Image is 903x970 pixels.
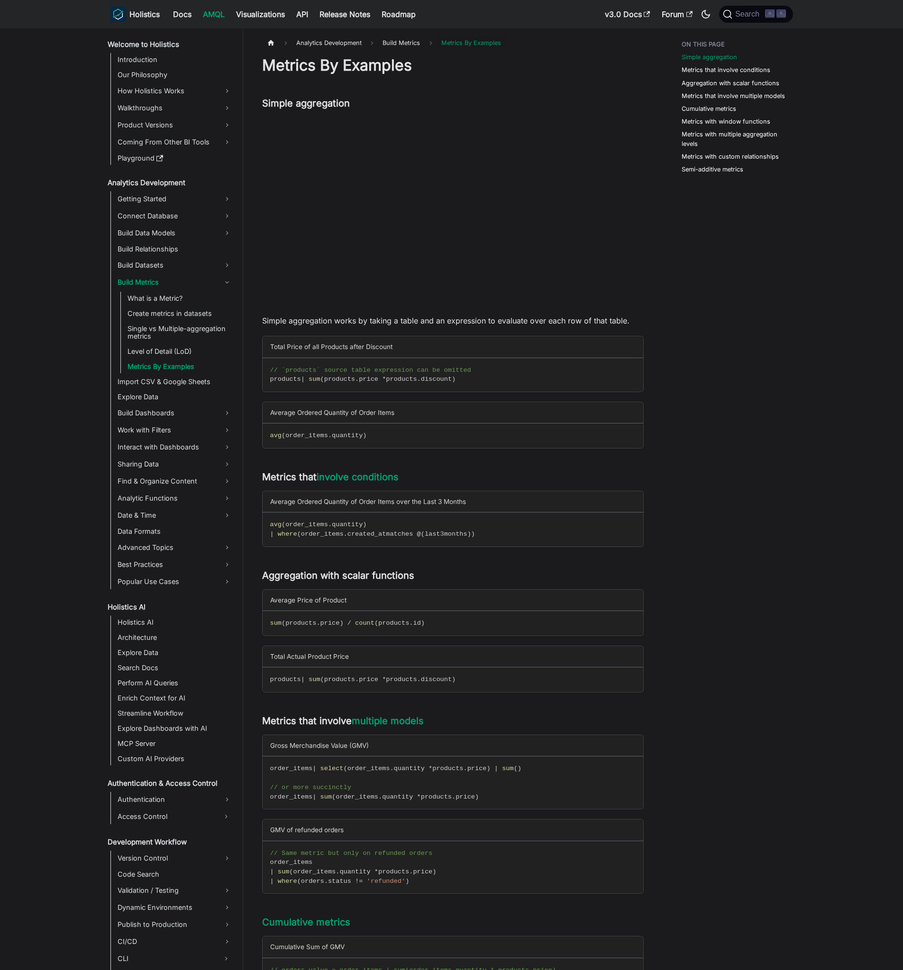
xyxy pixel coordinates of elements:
a: HolisticsHolistics [110,7,160,22]
span: . [324,878,328,885]
span: Build Metrics [378,36,425,50]
a: Cumulative metrics [682,104,736,113]
span: . [452,793,456,800]
span: sum [309,376,320,383]
span: sum [309,676,320,683]
a: Metrics By Examples [125,360,235,373]
a: Visualizations [230,7,291,22]
span: // or more succinctly [270,784,351,791]
a: Single vs Multiple-aggregation metrics [125,322,235,343]
span: price [413,868,432,875]
a: Level of Detail (LoD) [125,345,235,358]
span: ) [471,530,475,538]
span: ) [452,676,456,683]
iframe: YouTube video player [262,117,644,312]
button: Expand sidebar category 'Access Control' [218,809,235,824]
span: discount [421,676,452,683]
a: Validation / Testing [115,883,235,898]
span: products [432,765,463,772]
span: order_items [270,793,313,800]
span: | [312,765,316,772]
a: Dynamic Environments [115,900,235,915]
span: . [328,432,332,439]
span: 3 [440,530,444,538]
b: Holistics [129,9,160,20]
div: Total Actual Product Price [263,646,643,667]
nav: Docs sidebar [101,28,243,970]
div: Total Price of all Products after Discount [263,336,643,358]
kbd: K [776,9,786,18]
span: quantity [339,868,370,875]
span: sum [270,620,282,627]
span: . [390,765,393,772]
span: | [270,878,274,885]
a: Metrics with window functions [682,117,770,126]
span: . [336,868,339,875]
a: Enrich Context for AI [115,692,235,705]
span: ( [514,765,518,772]
nav: Breadcrumbs [262,36,644,50]
a: Authentication [115,792,235,807]
div: GMV of refunded orders [263,819,643,841]
button: Switch between dark and light mode (currently dark mode) [698,7,713,22]
span: matches @ [386,530,420,538]
a: Development Workflow [105,835,235,849]
span: . [417,676,421,683]
a: CLI [115,951,218,966]
span: price [456,793,475,800]
span: ) [432,868,436,875]
a: Search Docs [115,661,235,674]
p: Simple aggregation works by taking a table and an expression to evaluate over each row of that ta... [262,315,644,326]
a: Version Control [115,851,235,866]
a: Publish to Production [115,917,235,932]
kbd: ⌘ [765,9,775,18]
a: multiple models [352,715,424,727]
span: quantity [382,793,413,800]
span: created_at [347,530,386,538]
span: . [355,676,359,683]
span: ) [452,376,456,383]
span: Analytics Development [292,36,366,50]
a: Connect Database [115,208,235,224]
a: Cumulative metrics [262,916,350,928]
h3: Metrics that [262,471,644,483]
a: Interact with Dashboards [115,440,235,455]
a: Forum [656,7,698,22]
span: where [278,878,297,885]
a: Playground [115,152,235,165]
span: ( [282,521,285,528]
span: price [467,765,487,772]
a: Perform AI Queries [115,676,235,690]
span: ( [297,530,301,538]
img: Holistics [110,7,126,22]
a: Find & Organize Content [115,474,235,489]
a: Getting Started [115,191,235,207]
a: Build Dashboards [115,405,235,421]
span: ) [421,620,425,627]
span: ( [421,530,425,538]
a: Create metrics in datasets [125,307,235,320]
a: Import CSV & Google Sheets [115,375,235,388]
span: // `products` source table expression can be omitted [270,367,471,374]
span: ( [332,793,336,800]
span: ( [320,676,324,683]
span: ( [282,620,285,627]
a: How Holistics Works [115,83,235,99]
a: Authentication & Access Control [105,777,235,790]
a: API [291,7,314,22]
span: products [378,868,409,875]
a: Metrics that involve multiple models [682,91,785,100]
a: Build Datasets [115,258,235,273]
a: Streamline Workflow [115,707,235,720]
a: Architecture [115,631,235,644]
a: Aggregation with scalar functions [682,79,779,88]
span: ) [363,432,366,439]
span: products [378,620,409,627]
a: MCP Server [115,737,235,750]
span: | [270,868,274,875]
a: Docs [167,7,197,22]
a: Simple aggregation [682,53,737,62]
span: . [409,868,413,875]
span: avg [270,521,282,528]
span: // Same metric but only on refunded orders [270,850,433,857]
